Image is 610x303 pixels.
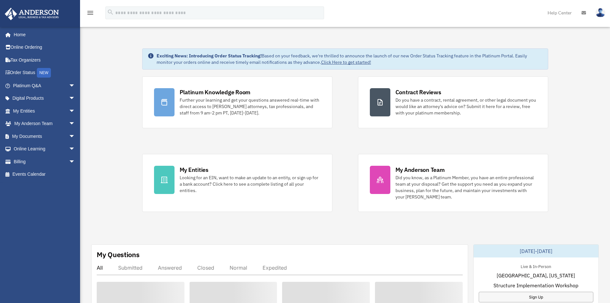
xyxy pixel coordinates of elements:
[157,53,543,65] div: Based on your feedback, we're thrilled to announce the launch of our new Order Status Tracking fe...
[4,79,85,92] a: Platinum Q&Aarrow_drop_down
[4,143,85,156] a: Online Learningarrow_drop_down
[4,41,85,54] a: Online Ordering
[142,76,332,128] a: Platinum Knowledge Room Further your learning and get your questions answered real-time with dire...
[474,245,598,257] div: [DATE]-[DATE]
[395,174,536,200] div: Did you know, as a Platinum Member, you have an entire professional team at your disposal? Get th...
[107,9,114,16] i: search
[97,265,103,271] div: All
[180,97,321,116] div: Further your learning and get your questions answered real-time with direct access to [PERSON_NAM...
[4,92,85,105] a: Digital Productsarrow_drop_down
[69,155,82,168] span: arrow_drop_down
[4,28,82,41] a: Home
[358,154,548,212] a: My Anderson Team Did you know, as a Platinum Member, you have an entire professional team at your...
[4,155,85,168] a: Billingarrow_drop_down
[263,265,287,271] div: Expedited
[4,117,85,130] a: My Anderson Teamarrow_drop_down
[4,54,85,66] a: Tax Organizers
[180,166,208,174] div: My Entities
[69,92,82,105] span: arrow_drop_down
[69,105,82,118] span: arrow_drop_down
[197,265,214,271] div: Closed
[516,263,556,269] div: Live & In-Person
[37,68,51,78] div: NEW
[230,265,247,271] div: Normal
[158,265,182,271] div: Answered
[395,88,441,96] div: Contract Reviews
[86,9,94,17] i: menu
[69,117,82,130] span: arrow_drop_down
[180,174,321,194] div: Looking for an EIN, want to make an update to an entity, or sign up for a bank account? Click her...
[3,8,61,20] img: Anderson Advisors Platinum Portal
[97,250,140,259] div: My Questions
[479,292,593,302] a: Sign Up
[69,143,82,156] span: arrow_drop_down
[4,66,85,80] a: Order StatusNEW
[69,79,82,92] span: arrow_drop_down
[69,130,82,143] span: arrow_drop_down
[395,97,536,116] div: Do you have a contract, rental agreement, or other legal document you would like an attorney's ad...
[118,265,142,271] div: Submitted
[596,8,605,17] img: User Pic
[395,166,445,174] div: My Anderson Team
[180,88,251,96] div: Platinum Knowledge Room
[321,59,371,65] a: Click Here to get started!
[497,272,575,279] span: [GEOGRAPHIC_DATA], [US_STATE]
[4,105,85,117] a: My Entitiesarrow_drop_down
[142,154,332,212] a: My Entities Looking for an EIN, want to make an update to an entity, or sign up for a bank accoun...
[4,130,85,143] a: My Documentsarrow_drop_down
[493,282,578,289] span: Structure Implementation Workshop
[358,76,548,128] a: Contract Reviews Do you have a contract, rental agreement, or other legal document you would like...
[157,53,262,59] strong: Exciting News: Introducing Order Status Tracking!
[4,168,85,181] a: Events Calendar
[86,11,94,17] a: menu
